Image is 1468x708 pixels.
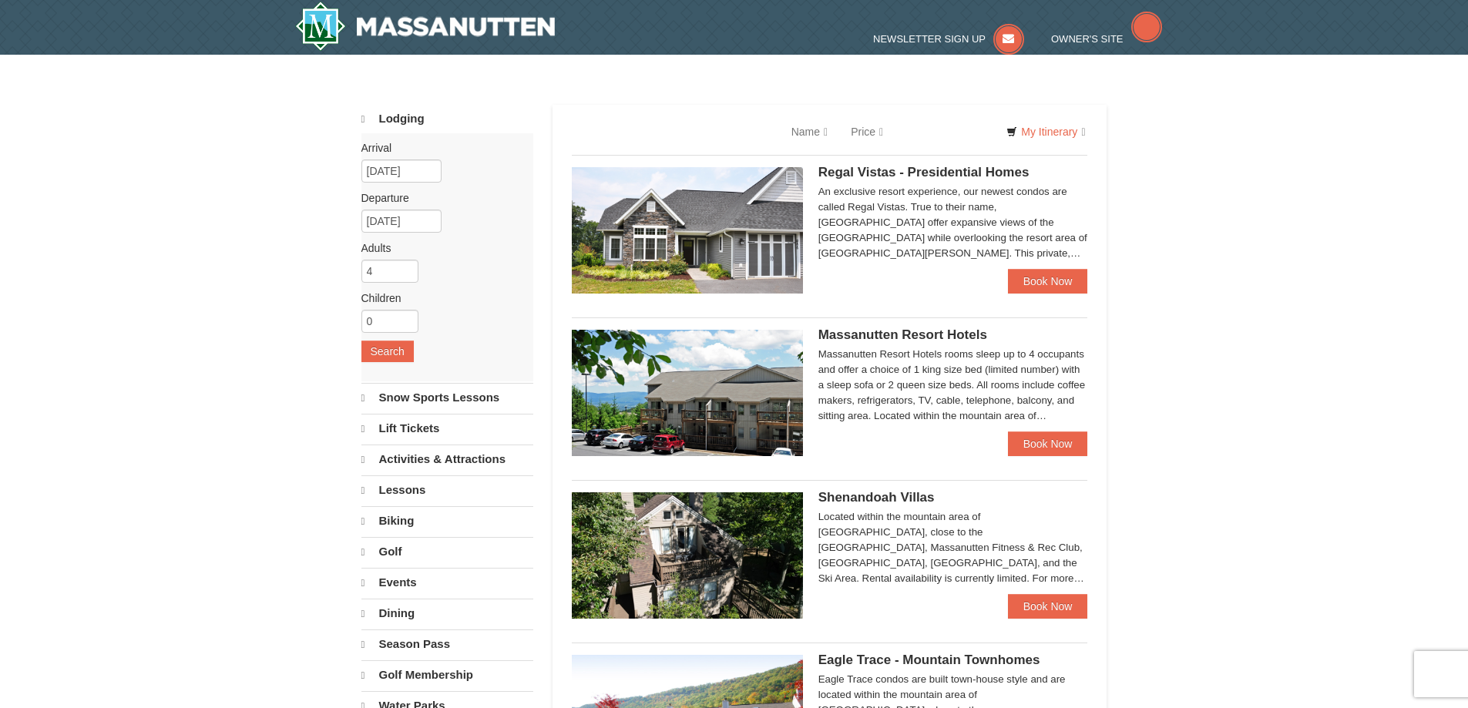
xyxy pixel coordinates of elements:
a: Golf [361,537,533,566]
div: An exclusive resort experience, our newest condos are called Regal Vistas. True to their name, [G... [818,184,1088,261]
label: Arrival [361,140,522,156]
span: Shenandoah Villas [818,490,935,505]
span: Massanutten Resort Hotels [818,327,987,342]
button: Search [361,341,414,362]
img: 19219019-2-e70bf45f.jpg [572,492,803,619]
a: Book Now [1008,431,1088,456]
a: Lodging [361,105,533,133]
a: Dining [361,599,533,628]
a: Book Now [1008,594,1088,619]
div: Located within the mountain area of [GEOGRAPHIC_DATA], close to the [GEOGRAPHIC_DATA], Massanutte... [818,509,1088,586]
label: Children [361,290,522,306]
a: Snow Sports Lessons [361,383,533,412]
div: Massanutten Resort Hotels rooms sleep up to 4 occupants and offer a choice of 1 king size bed (li... [818,347,1088,424]
a: My Itinerary [996,120,1095,143]
a: Activities & Attractions [361,445,533,474]
a: Lift Tickets [361,414,533,443]
a: Price [839,116,895,147]
img: 19219026-1-e3b4ac8e.jpg [572,330,803,456]
a: Events [361,568,533,597]
a: Season Pass [361,629,533,659]
span: Regal Vistas - Presidential Homes [818,165,1030,180]
label: Departure [361,190,522,206]
a: Biking [361,506,533,535]
span: Newsletter Sign Up [873,33,986,45]
label: Adults [361,240,522,256]
a: Newsletter Sign Up [873,33,1024,45]
a: Lessons [361,475,533,505]
a: Name [780,116,839,147]
a: Golf Membership [361,660,533,690]
a: Owner's Site [1051,33,1162,45]
span: Owner's Site [1051,33,1124,45]
a: Massanutten Resort [295,2,556,51]
img: 19218991-1-902409a9.jpg [572,167,803,294]
img: Massanutten Resort Logo [295,2,556,51]
span: Eagle Trace - Mountain Townhomes [818,653,1040,667]
a: Book Now [1008,269,1088,294]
